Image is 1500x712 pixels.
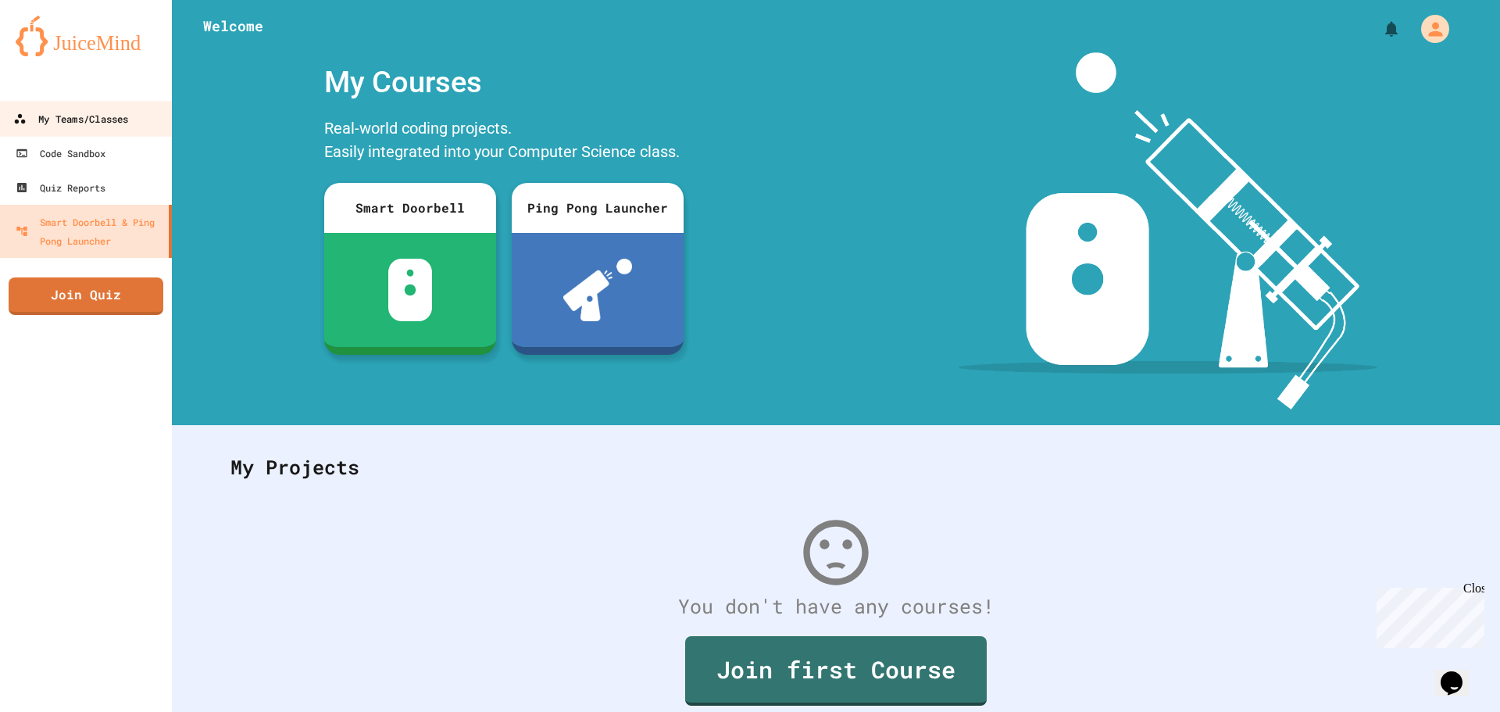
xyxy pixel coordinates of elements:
[959,52,1377,410] img: banner-image-my-projects.png
[1405,11,1453,47] div: My Account
[215,437,1457,498] div: My Projects
[215,592,1457,621] div: You don't have any courses!
[1370,581,1484,648] iframe: chat widget
[13,109,128,129] div: My Teams/Classes
[316,113,691,171] div: Real-world coding projects. Easily integrated into your Computer Science class.
[1434,649,1484,696] iframe: chat widget
[685,636,987,706] a: Join first Course
[1353,16,1405,42] div: My Notifications
[16,178,105,197] div: Quiz Reports
[563,259,633,321] img: ppl-with-ball.png
[388,259,433,321] img: sdb-white.svg
[16,213,162,250] div: Smart Doorbell & Ping Pong Launcher
[324,183,496,233] div: Smart Doorbell
[512,183,684,233] div: Ping Pong Launcher
[316,52,691,113] div: My Courses
[6,6,108,99] div: Chat with us now!Close
[16,144,105,163] div: Code Sandbox
[9,277,163,315] a: Join Quiz
[16,16,156,56] img: logo-orange.svg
